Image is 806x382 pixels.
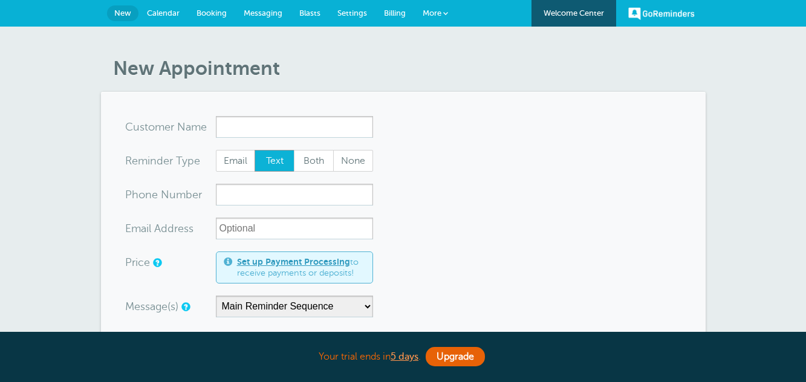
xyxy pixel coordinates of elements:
[244,8,282,18] span: Messaging
[125,189,145,200] span: Pho
[375,329,397,354] div: Next Year
[423,8,441,18] span: More
[125,155,200,166] label: Reminder Type
[299,8,320,18] span: Blasts
[333,150,373,172] label: None
[237,257,365,278] span: to receive payments or deposits!
[384,8,406,18] span: Billing
[334,151,372,171] span: None
[125,184,216,206] div: mber
[216,150,256,172] label: Email
[237,257,350,267] a: Set up Payment Processing
[145,121,186,132] span: tomer N
[153,259,160,267] a: An optional price for the appointment. If you set a price, you can include a payment link in your...
[294,150,334,172] label: Both
[391,351,418,362] a: 5 days
[307,329,328,354] div: Previous Year
[113,57,706,80] h1: New Appointment
[285,329,307,354] div: Next Month
[255,150,294,172] label: Text
[216,329,238,354] div: Previous Month
[125,121,145,132] span: Cus
[125,301,178,312] label: Message(s)
[101,344,706,370] div: Your trial ends in .
[328,329,375,354] span: 2025
[255,151,294,171] span: Text
[216,218,373,239] input: Optional
[147,8,180,18] span: Calendar
[107,5,138,21] a: New
[294,151,333,171] span: Both
[146,223,174,234] span: il Add
[125,116,216,138] div: ame
[125,223,146,234] span: Ema
[145,189,176,200] span: ne Nu
[238,329,285,354] span: October
[426,347,485,366] a: Upgrade
[181,303,189,311] a: Simple templates and custom messages will use the reminder schedule set under Settings > Reminder...
[197,8,227,18] span: Booking
[114,8,131,18] span: New
[125,257,150,268] label: Price
[337,8,367,18] span: Settings
[216,151,255,171] span: Email
[125,218,216,239] div: ress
